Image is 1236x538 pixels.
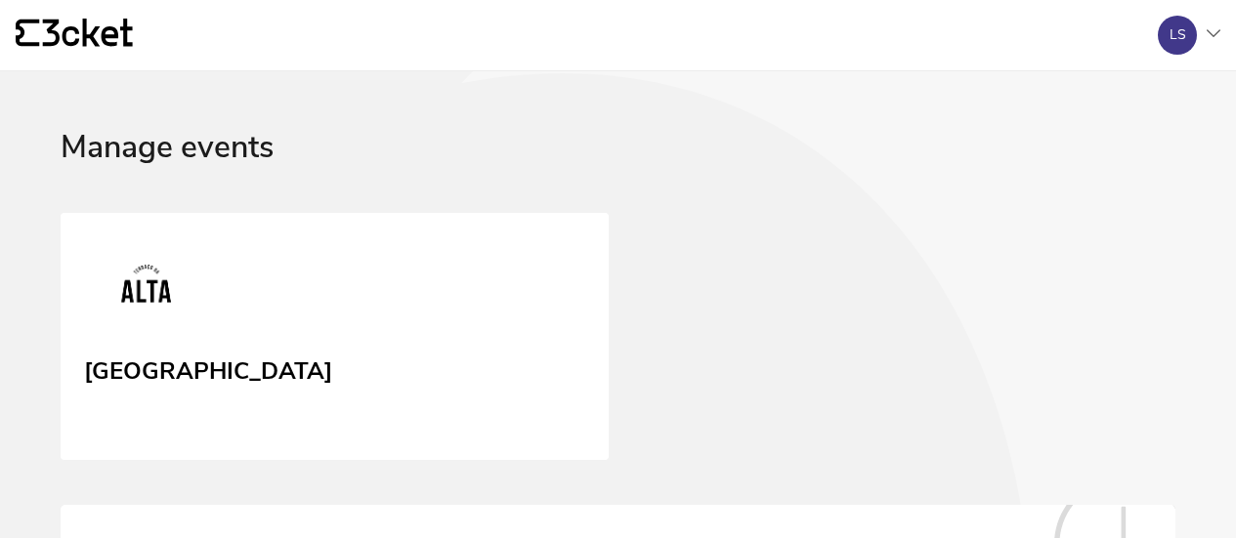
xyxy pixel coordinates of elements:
[16,20,39,47] g: {' '}
[61,130,1175,213] div: Manage events
[16,19,133,52] a: {' '}
[1170,27,1186,43] div: LS
[61,213,609,461] a: Terraço da Alta [GEOGRAPHIC_DATA]
[84,351,332,386] div: [GEOGRAPHIC_DATA]
[84,244,211,332] img: Terraço da Alta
